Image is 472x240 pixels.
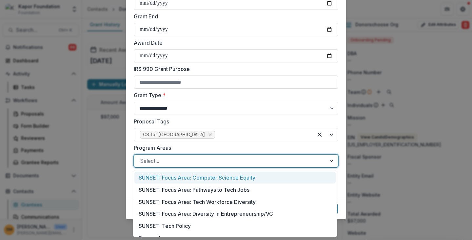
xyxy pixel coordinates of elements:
[134,172,336,184] div: SUNSET: Focus Area: Computer Science Equity
[134,65,334,73] label: IRS 990 Grant Purpose
[314,129,325,140] div: Clear selected options
[134,12,334,20] label: Grant End
[134,144,334,152] label: Program Areas
[134,91,334,99] label: Grant Type
[134,184,336,196] div: SUNSET: Focus Area: Pathways to Tech Jobs
[143,132,205,138] span: CS for [GEOGRAPHIC_DATA]
[134,118,334,125] label: Proposal Tags
[134,220,336,232] div: SUNSET: Tech Policy
[134,208,336,220] div: SUNSET: Focus Area: Diversity in Entrepreneurship/VC
[207,131,213,138] div: Remove CS for Atlanta
[134,196,336,208] div: SUNSET: Focus Area: Tech Workforce Diversity
[134,39,334,47] label: Award Date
